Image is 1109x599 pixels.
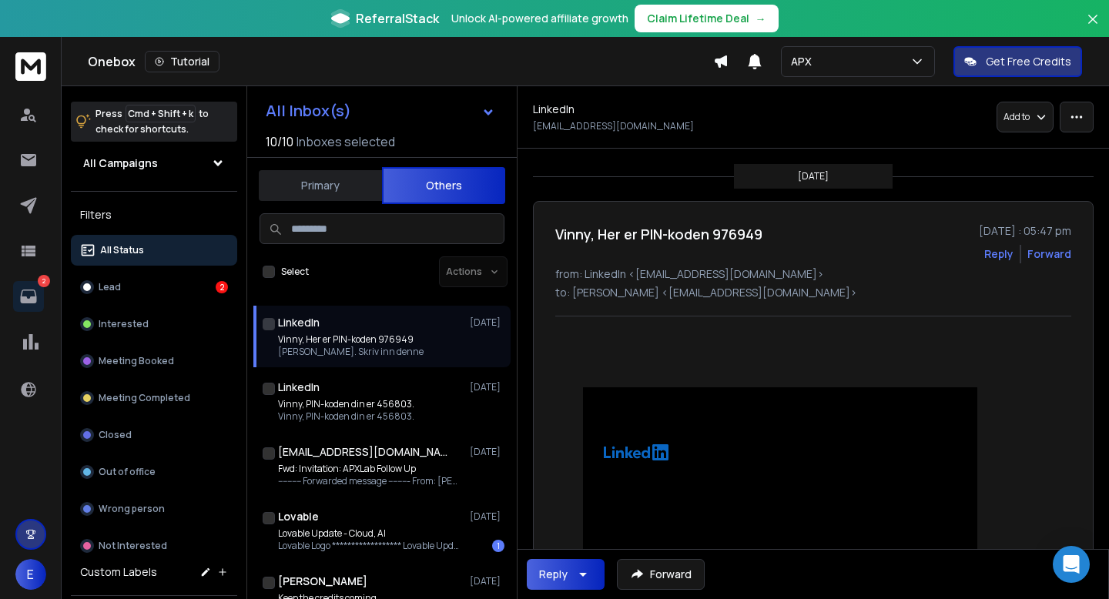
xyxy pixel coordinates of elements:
[798,170,829,182] p: [DATE]
[953,46,1082,77] button: Get Free Credits
[555,285,1071,300] p: to: [PERSON_NAME] <[EMAIL_ADDRESS][DOMAIN_NAME]>
[71,420,237,450] button: Closed
[470,510,504,523] p: [DATE]
[533,120,694,132] p: [EMAIL_ADDRESS][DOMAIN_NAME]
[451,11,628,26] p: Unlock AI-powered affiliate growth
[71,494,237,524] button: Wrong person
[71,148,237,179] button: All Campaigns
[539,567,568,582] div: Reply
[278,574,367,589] h1: [PERSON_NAME]
[71,457,237,487] button: Out of office
[99,318,149,330] p: Interested
[99,503,165,515] p: Wrong person
[470,446,504,458] p: [DATE]
[470,381,504,393] p: [DATE]
[266,103,351,119] h1: All Inbox(s)
[71,346,237,376] button: Meeting Booked
[126,105,196,122] span: Cmd + Shift + k
[635,5,779,32] button: Claim Lifetime Deal→
[986,54,1071,69] p: Get Free Credits
[99,281,121,293] p: Lead
[99,355,174,367] p: Meeting Booked
[71,383,237,413] button: Meeting Completed
[297,132,395,151] h3: Inboxes selected
[382,167,505,204] button: Others
[99,466,156,478] p: Out of office
[71,235,237,266] button: All Status
[99,392,190,404] p: Meeting Completed
[278,475,463,487] p: ---------- Forwarded message --------- From: [PERSON_NAME]
[38,275,50,287] p: 2
[145,51,219,72] button: Tutorial
[71,530,237,561] button: Not Interested
[71,204,237,226] h3: Filters
[88,51,713,72] div: Onebox
[278,380,320,395] h1: LinkedIn
[281,266,309,278] label: Select
[533,102,575,117] h1: LinkedIn
[1083,9,1103,46] button: Close banner
[71,272,237,303] button: Lead2
[278,346,424,358] p: [PERSON_NAME]. Skriv inn denne
[71,309,237,340] button: Interested
[253,95,508,126] button: All Inbox(s)
[83,156,158,171] h1: All Campaigns
[278,509,319,524] h1: Lovable
[555,266,1071,282] p: from: LinkedIn <[EMAIL_ADDRESS][DOMAIN_NAME]>
[13,281,44,312] a: 2
[278,398,414,410] p: Vinny, PIN-koden din er 456803.
[470,316,504,329] p: [DATE]
[278,527,463,540] p: Lovable Update - Cloud, AI
[278,444,447,460] h1: [EMAIL_ADDRESS][DOMAIN_NAME]
[266,132,293,151] span: 10 / 10
[278,333,424,346] p: Vinny, Her er PIN-koden 976949
[604,444,668,460] img: LinkedIn
[278,463,463,475] p: Fwd: Invitation: APXLab Follow Up
[100,244,144,256] p: All Status
[1053,546,1090,583] div: Open Intercom Messenger
[1027,246,1071,262] div: Forward
[492,540,504,552] div: 1
[555,223,762,245] h1: Vinny, Her er PIN-koden 976949
[216,281,228,293] div: 2
[984,246,1014,262] button: Reply
[756,11,766,26] span: →
[791,54,818,69] p: APX
[80,564,157,580] h3: Custom Labels
[617,559,705,590] button: Forward
[259,169,382,202] button: Primary
[15,559,46,590] button: E
[278,410,414,423] p: Vinny, PIN-koden din er 456803.
[356,9,439,28] span: ReferralStack
[470,575,504,587] p: [DATE]
[527,559,605,590] button: Reply
[99,540,167,552] p: Not Interested
[278,315,320,330] h1: LinkedIn
[1003,111,1030,123] p: Add to
[95,106,209,137] p: Press to check for shortcuts.
[99,429,132,441] p: Closed
[979,223,1071,239] p: [DATE] : 05:47 pm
